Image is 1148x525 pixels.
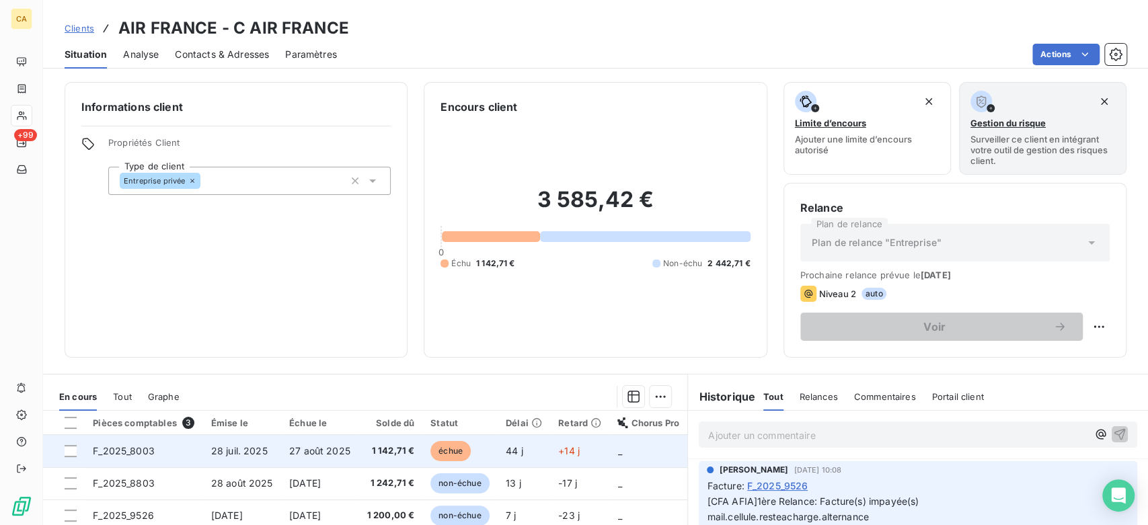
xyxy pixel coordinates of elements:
[707,495,919,507] span: [CFA AFIA]1ère Relance: Facture(s) impayée(s)
[211,417,273,428] div: Émise le
[862,288,887,300] span: auto
[59,391,97,402] span: En cours
[506,417,542,428] div: Délai
[800,200,1110,216] h6: Relance
[812,236,942,249] span: Plan de relance "Entreprise"
[367,477,414,490] span: 1 242,71 €
[783,82,951,175] button: Limite d’encoursAjouter une limite d’encours autorisé
[763,391,783,402] span: Tout
[617,477,621,489] span: _
[289,445,350,456] span: 27 août 2025
[211,445,268,456] span: 28 juil. 2025
[211,477,273,489] span: 28 août 2025
[430,441,471,461] span: échue
[959,82,1126,175] button: Gestion du risqueSurveiller ce client en intégrant votre outil de gestion des risques client.
[688,389,755,405] h6: Historique
[200,175,211,187] input: Ajouter une valeur
[747,479,808,493] span: F_2025_9526
[93,445,155,456] span: F_2025_8003
[93,417,194,429] div: Pièces comptables
[1032,44,1100,65] button: Actions
[123,48,159,61] span: Analyse
[1102,479,1135,512] div: Open Intercom Messenger
[558,477,577,489] span: -17 j
[617,417,679,428] div: Chorus Pro
[108,137,391,156] span: Propriétés Client
[970,134,1115,166] span: Surveiller ce client en intégrant votre outil de gestion des risques client.
[81,99,391,115] h6: Informations client
[124,177,186,185] span: Entreprise privée
[148,391,180,402] span: Graphe
[932,391,984,402] span: Portail client
[14,129,37,141] span: +99
[451,257,471,270] span: Échu
[794,466,841,474] span: [DATE] 10:08
[285,48,337,61] span: Paramètres
[707,479,744,493] span: Facture :
[65,22,94,35] a: Clients
[182,417,194,429] span: 3
[93,510,154,521] span: F_2025_9526
[506,445,523,456] span: 44 j
[506,510,516,521] span: 7 j
[617,445,621,456] span: _
[707,511,868,522] span: mail.cellule.resteacharge.alternance
[430,417,490,428] div: Statut
[921,270,951,280] span: [DATE]
[430,473,489,493] span: non-échue
[11,8,32,30] div: CA
[65,48,107,61] span: Situation
[367,444,414,458] span: 1 142,71 €
[558,417,601,428] div: Retard
[707,257,751,270] span: 2 442,71 €
[816,321,1053,332] span: Voir
[93,477,155,489] span: F_2025_8803
[617,510,621,521] span: _
[558,510,580,521] span: -23 j
[289,477,321,489] span: [DATE]
[438,247,444,257] span: 0
[795,134,940,155] span: Ajouter une limite d’encours autorisé
[441,99,517,115] h6: Encours client
[800,391,838,402] span: Relances
[795,118,866,128] span: Limite d’encours
[800,313,1083,341] button: Voir
[367,417,414,428] div: Solde dû
[367,509,414,522] span: 1 200,00 €
[819,288,856,299] span: Niveau 2
[663,257,702,270] span: Non-échu
[854,391,916,402] span: Commentaires
[476,257,515,270] span: 1 142,71 €
[558,445,580,456] span: +14 j
[118,16,349,40] h3: AIR FRANCE - C AIR FRANCE
[113,391,132,402] span: Tout
[175,48,269,61] span: Contacts & Adresses
[289,510,321,521] span: [DATE]
[800,270,1110,280] span: Prochaine relance prévue le
[289,417,350,428] div: Échue le
[441,186,750,227] h2: 3 585,42 €
[211,510,243,521] span: [DATE]
[11,495,32,517] img: Logo LeanPay
[970,118,1046,128] span: Gestion du risque
[65,23,94,34] span: Clients
[719,464,788,476] span: [PERSON_NAME]
[506,477,521,489] span: 13 j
